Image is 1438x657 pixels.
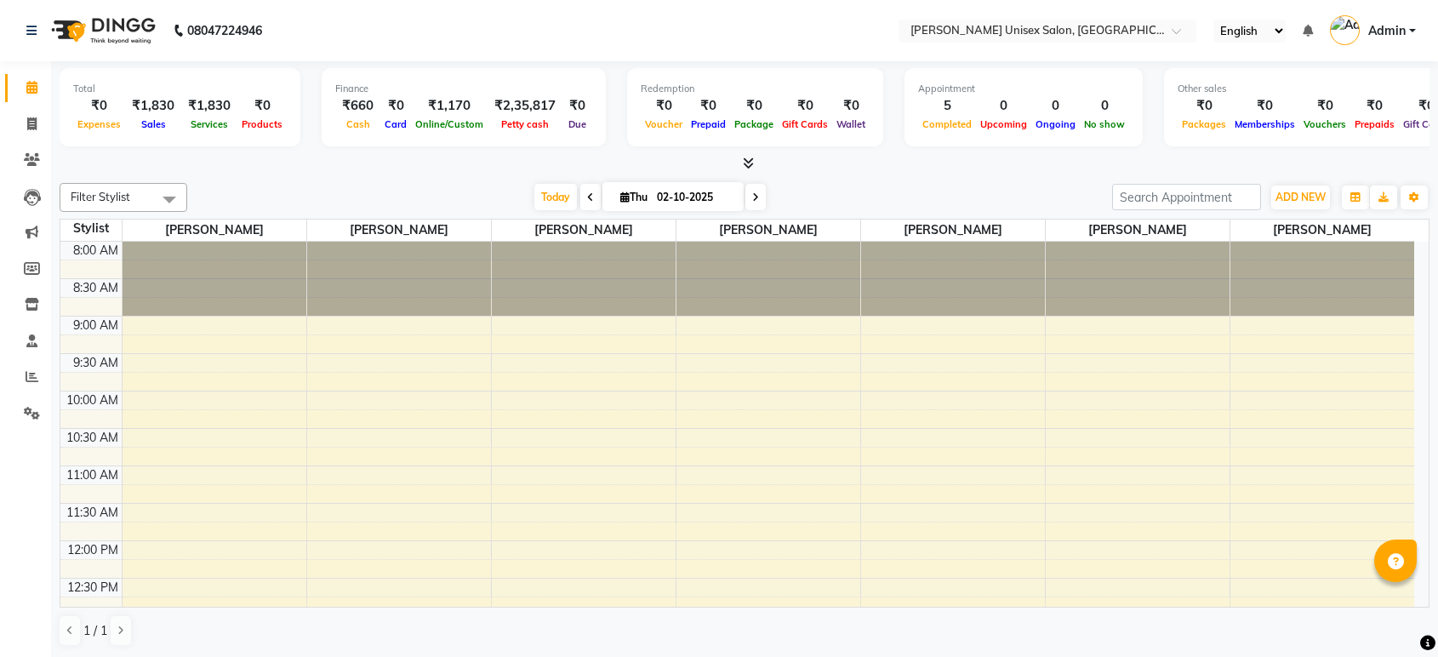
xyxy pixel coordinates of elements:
span: [PERSON_NAME] [1230,220,1415,241]
span: ADD NEW [1275,191,1326,203]
span: Cash [342,118,374,130]
div: 8:30 AM [70,279,122,297]
div: Redemption [641,82,870,96]
span: [PERSON_NAME] [307,220,491,241]
span: Wallet [832,118,870,130]
div: Finance [335,82,592,96]
div: ₹0 [1230,96,1299,116]
div: ₹1,170 [411,96,488,116]
div: 12:00 PM [64,541,122,559]
div: ₹0 [562,96,592,116]
div: ₹0 [1178,96,1230,116]
span: Thu [616,191,652,203]
img: logo [43,7,160,54]
span: Services [186,118,232,130]
div: 9:00 AM [70,317,122,334]
span: Filter Stylist [71,190,130,203]
div: ₹0 [1299,96,1350,116]
div: ₹0 [380,96,411,116]
div: ₹0 [687,96,730,116]
div: Appointment [918,82,1129,96]
span: Expenses [73,118,125,130]
input: 2025-10-02 [652,185,737,210]
div: ₹2,35,817 [488,96,562,116]
span: Completed [918,118,976,130]
span: [PERSON_NAME] [492,220,676,241]
img: Admin [1330,15,1360,45]
div: 0 [1031,96,1080,116]
div: ₹0 [1350,96,1399,116]
div: 11:30 AM [63,504,122,522]
span: Online/Custom [411,118,488,130]
div: ₹0 [237,96,287,116]
div: 10:00 AM [63,391,122,409]
span: Vouchers [1299,118,1350,130]
span: Today [534,184,577,210]
span: Packages [1178,118,1230,130]
div: ₹0 [73,96,125,116]
b: 08047224946 [187,7,262,54]
span: Memberships [1230,118,1299,130]
button: ADD NEW [1271,186,1330,209]
div: 10:30 AM [63,429,122,447]
div: ₹0 [832,96,870,116]
span: Prepaid [687,118,730,130]
div: 11:00 AM [63,466,122,484]
span: No show [1080,118,1129,130]
span: [PERSON_NAME] [1046,220,1230,241]
span: Sales [137,118,170,130]
span: Admin [1368,22,1406,40]
span: [PERSON_NAME] [123,220,306,241]
div: ₹1,830 [125,96,181,116]
div: Stylist [60,220,122,237]
div: 0 [976,96,1031,116]
span: Card [380,118,411,130]
span: Petty cash [497,118,553,130]
span: Ongoing [1031,118,1080,130]
span: [PERSON_NAME] [861,220,1045,241]
div: 9:30 AM [70,354,122,372]
span: Voucher [641,118,687,130]
div: ₹0 [641,96,687,116]
div: 5 [918,96,976,116]
div: Total [73,82,287,96]
div: ₹1,830 [181,96,237,116]
span: Prepaids [1350,118,1399,130]
input: Search Appointment [1112,184,1261,210]
span: Products [237,118,287,130]
div: ₹0 [730,96,778,116]
span: Upcoming [976,118,1031,130]
span: Package [730,118,778,130]
div: 0 [1080,96,1129,116]
div: 12:30 PM [64,579,122,597]
span: 1 / 1 [83,622,107,640]
span: [PERSON_NAME] [676,220,860,241]
span: Due [564,118,591,130]
div: ₹660 [335,96,380,116]
span: Gift Cards [778,118,832,130]
div: ₹0 [778,96,832,116]
div: 8:00 AM [70,242,122,260]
